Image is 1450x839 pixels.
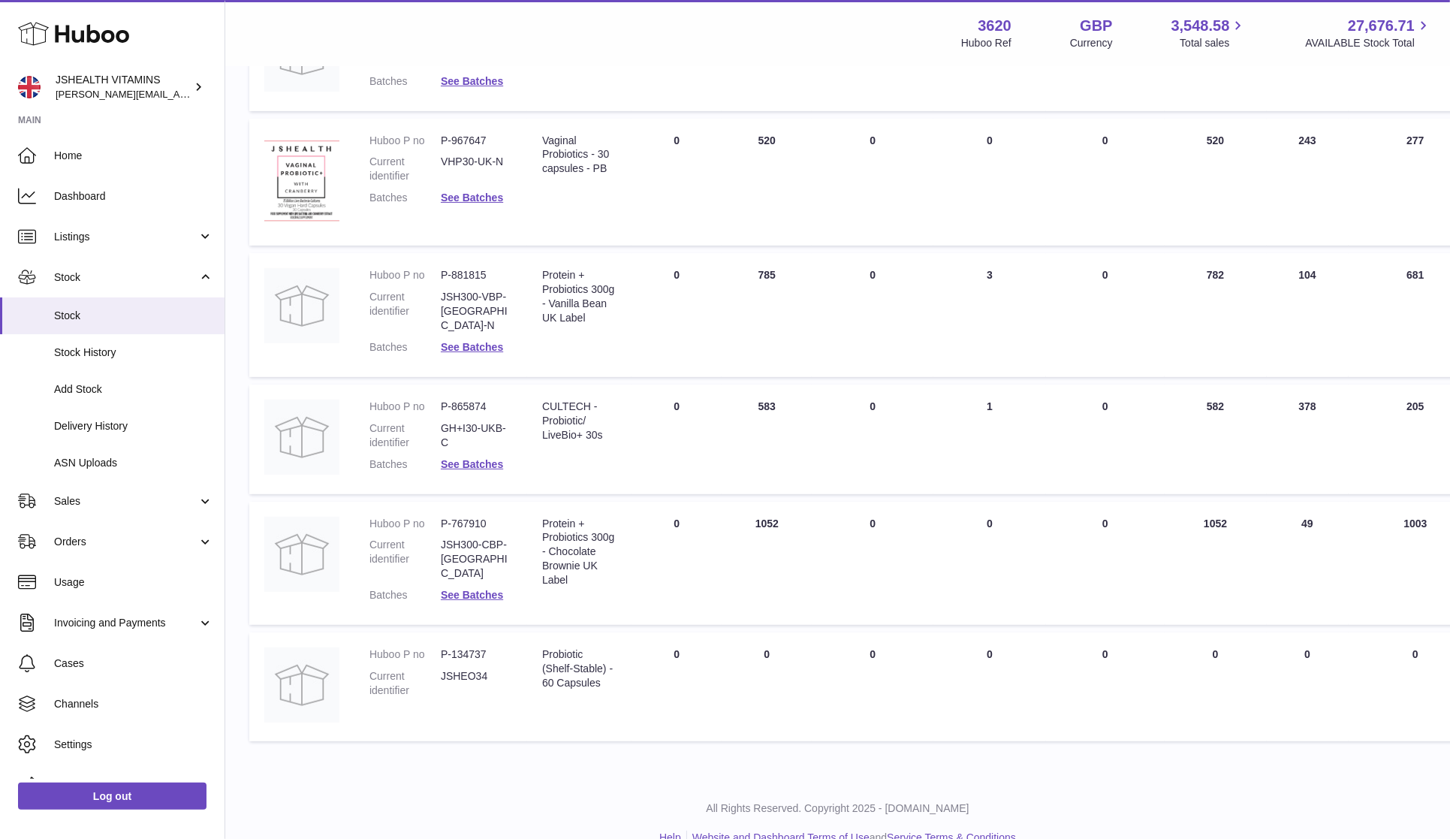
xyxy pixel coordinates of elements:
[54,697,213,711] span: Channels
[1267,253,1349,376] td: 104
[961,36,1011,50] div: Huboo Ref
[441,75,503,87] a: See Batches
[542,268,616,325] div: Protein + Probiotics 300g - Vanilla Bean UK Label
[264,517,339,592] img: product image
[441,669,512,698] dd: JSHEO34
[1102,648,1108,660] span: 0
[1102,400,1108,412] span: 0
[1102,518,1108,530] span: 0
[441,517,512,531] dd: P-767910
[933,119,1046,246] td: 0
[54,309,213,323] span: Stock
[54,382,213,397] span: Add Stock
[54,616,197,630] span: Invoicing and Payments
[632,385,722,494] td: 0
[933,632,1046,741] td: 0
[54,419,213,433] span: Delivery History
[1070,36,1113,50] div: Currency
[632,632,722,741] td: 0
[369,290,441,333] dt: Current identifier
[264,400,339,475] img: product image
[369,421,441,450] dt: Current identifier
[441,538,512,581] dd: JSH300-CBP-[GEOGRAPHIC_DATA]
[722,119,812,246] td: 520
[369,517,441,531] dt: Huboo P no
[56,88,301,100] span: [PERSON_NAME][EMAIL_ADDRESS][DOMAIN_NAME]
[441,134,512,148] dd: P-967647
[1080,16,1112,36] strong: GBP
[369,155,441,183] dt: Current identifier
[812,385,933,494] td: 0
[542,400,616,442] div: CULTECH - Probiotic/ LiveBio+ 30s
[1165,253,1267,376] td: 782
[441,192,503,204] a: See Batches
[1267,119,1349,246] td: 243
[542,647,616,690] div: Probiotic (Shelf-Stable) - 60 Capsules
[812,119,933,246] td: 0
[18,76,41,98] img: francesca@jshealthvitamins.com
[722,632,812,741] td: 0
[1165,119,1267,246] td: 520
[369,268,441,282] dt: Huboo P no
[1305,36,1432,50] span: AVAILABLE Stock Total
[441,647,512,662] dd: P-134737
[54,778,213,792] span: Returns
[54,656,213,671] span: Cases
[369,400,441,414] dt: Huboo P no
[264,268,339,343] img: product image
[1171,16,1230,36] span: 3,548.58
[1180,36,1247,50] span: Total sales
[54,346,213,360] span: Stock History
[812,632,933,741] td: 0
[1102,134,1108,146] span: 0
[1267,502,1349,625] td: 49
[1267,632,1349,741] td: 0
[369,74,441,89] dt: Batches
[441,400,512,414] dd: P-865874
[54,230,197,244] span: Listings
[264,134,339,228] img: product image
[237,801,1438,816] p: All Rights Reserved. Copyright 2025 - [DOMAIN_NAME]
[1305,16,1432,50] a: 27,676.71 AVAILABLE Stock Total
[722,385,812,494] td: 583
[542,134,616,177] div: Vaginal Probiotics - 30 capsules - PB
[812,502,933,625] td: 0
[441,458,503,470] a: See Batches
[369,669,441,698] dt: Current identifier
[369,538,441,581] dt: Current identifier
[56,73,191,101] div: JSHEALTH VITAMINS
[369,588,441,602] dt: Batches
[54,270,197,285] span: Stock
[54,575,213,590] span: Usage
[632,119,722,246] td: 0
[722,502,812,625] td: 1052
[18,783,206,810] a: Log out
[722,253,812,376] td: 785
[441,268,512,282] dd: P-881815
[369,340,441,355] dt: Batches
[54,738,213,752] span: Settings
[933,502,1046,625] td: 0
[54,149,213,163] span: Home
[369,457,441,472] dt: Batches
[933,253,1046,376] td: 3
[812,253,933,376] td: 0
[632,253,722,376] td: 0
[1171,16,1247,50] a: 3,548.58 Total sales
[1165,385,1267,494] td: 582
[1348,16,1415,36] span: 27,676.71
[441,589,503,601] a: See Batches
[542,517,616,587] div: Protein + Probiotics 300g - Chocolate Brownie UK Label
[54,535,197,549] span: Orders
[369,134,441,148] dt: Huboo P no
[369,647,441,662] dt: Huboo P no
[54,494,197,509] span: Sales
[369,191,441,205] dt: Batches
[54,456,213,470] span: ASN Uploads
[1102,269,1108,281] span: 0
[264,647,339,723] img: product image
[1165,502,1267,625] td: 1052
[54,189,213,204] span: Dashboard
[441,341,503,353] a: See Batches
[441,155,512,183] dd: VHP30-UK-N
